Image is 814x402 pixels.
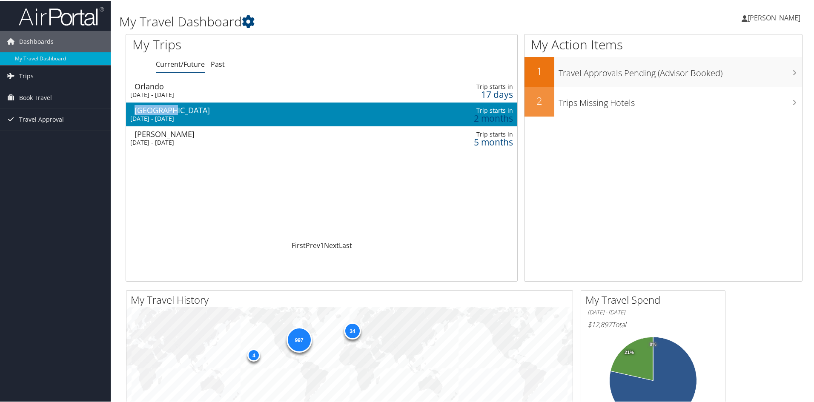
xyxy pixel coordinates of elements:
h3: Travel Approvals Pending (Advisor Booked) [559,62,802,78]
h6: [DATE] - [DATE] [588,308,719,316]
a: 2Trips Missing Hotels [525,86,802,116]
div: 997 [287,326,312,352]
div: 4 [247,348,260,361]
div: 34 [344,322,361,339]
span: Book Travel [19,86,52,108]
h1: My Action Items [525,35,802,53]
a: 1 [320,240,324,249]
h2: My Travel Spend [585,292,725,306]
span: Travel Approval [19,108,64,129]
tspan: 21% [625,349,634,354]
div: Trip starts in [415,106,513,114]
div: [DATE] - [DATE] [130,90,363,98]
div: Trip starts in [415,82,513,90]
h2: 2 [525,93,554,107]
a: Past [211,59,225,68]
a: Current/Future [156,59,205,68]
div: [DATE] - [DATE] [130,114,363,122]
h2: My Travel History [131,292,573,306]
div: 17 days [415,90,513,97]
div: 2 months [415,114,513,121]
a: First [292,240,306,249]
a: [PERSON_NAME] [742,4,809,30]
h1: My Trips [132,35,348,53]
a: Last [339,240,352,249]
div: 5 months [415,137,513,145]
img: airportal-logo.png [19,6,104,26]
div: Trip starts in [415,130,513,137]
div: [DATE] - [DATE] [130,138,363,145]
div: [GEOGRAPHIC_DATA] [135,105,367,113]
div: Orlando [135,82,367,89]
a: Prev [306,240,320,249]
h6: Total [588,319,719,328]
a: 1Travel Approvals Pending (Advisor Booked) [525,56,802,86]
h1: My Travel Dashboard [119,12,579,30]
a: Next [324,240,339,249]
span: Dashboards [19,30,54,51]
div: [PERSON_NAME] [135,129,367,137]
span: [PERSON_NAME] [748,12,800,22]
span: Trips [19,65,34,86]
tspan: 0% [650,341,656,346]
span: $12,897 [588,319,612,328]
h2: 1 [525,63,554,77]
h3: Trips Missing Hotels [559,92,802,108]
